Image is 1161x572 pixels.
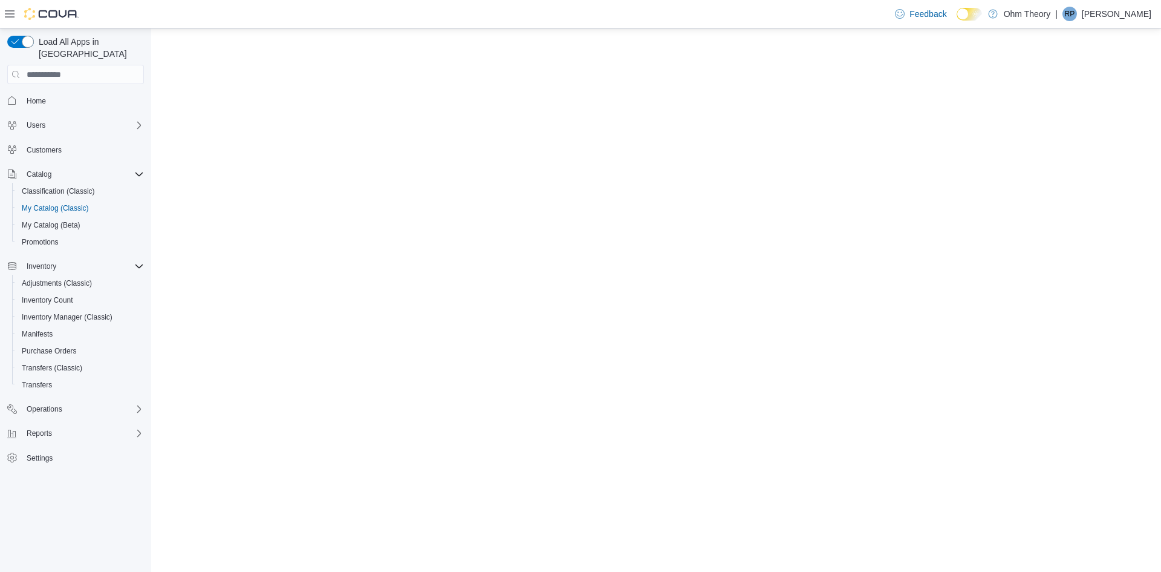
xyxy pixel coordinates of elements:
a: Manifests [17,327,57,341]
button: Reports [22,426,57,441]
span: Settings [22,450,144,465]
span: Inventory [27,261,56,271]
span: RP [1065,7,1075,21]
button: Customers [2,141,149,159]
span: Promotions [17,235,144,249]
span: Transfers (Classic) [22,363,82,373]
button: Catalog [2,166,149,183]
span: Inventory Count [22,295,73,305]
span: Feedback [909,8,946,20]
a: My Catalog (Classic) [17,201,94,215]
button: Adjustments (Classic) [12,275,149,292]
div: Romeo Patel [1062,7,1077,21]
span: Customers [27,145,62,155]
span: Purchase Orders [22,346,77,356]
span: Transfers [22,380,52,390]
a: Home [22,94,51,108]
a: Adjustments (Classic) [17,276,97,291]
span: Purchase Orders [17,344,144,358]
a: Customers [22,143,67,157]
button: My Catalog (Classic) [12,200,149,217]
span: Catalog [22,167,144,182]
button: Catalog [22,167,56,182]
button: Inventory [2,258,149,275]
span: Promotions [22,237,59,247]
span: Reports [27,429,52,438]
span: Home [22,93,144,108]
span: Users [22,118,144,133]
a: Transfers (Classic) [17,361,87,375]
button: Transfers [12,376,149,393]
span: My Catalog (Beta) [17,218,144,232]
button: Settings [2,449,149,467]
span: Transfers [17,378,144,392]
span: Settings [27,453,53,463]
button: Classification (Classic) [12,183,149,200]
a: Feedback [890,2,951,26]
button: Home [2,91,149,109]
a: My Catalog (Beta) [17,218,85,232]
span: Catalog [27,169,51,179]
span: Classification (Classic) [17,184,144,199]
span: Manifests [17,327,144,341]
button: Inventory Manager (Classic) [12,309,149,326]
img: Cova [24,8,79,20]
span: Customers [22,142,144,157]
button: Operations [2,401,149,418]
a: Purchase Orders [17,344,82,358]
span: Operations [27,404,62,414]
button: Transfers (Classic) [12,360,149,376]
span: Reports [22,426,144,441]
span: Users [27,120,45,130]
a: Settings [22,451,57,465]
button: Users [2,117,149,134]
span: Transfers (Classic) [17,361,144,375]
span: My Catalog (Classic) [17,201,144,215]
span: Inventory Manager (Classic) [22,312,112,322]
nav: Complex example [7,87,144,498]
button: Inventory Count [12,292,149,309]
a: Promotions [17,235,63,249]
span: Inventory [22,259,144,274]
button: Users [22,118,50,133]
span: Inventory Count [17,293,144,307]
span: Inventory Manager (Classic) [17,310,144,324]
button: Reports [2,425,149,442]
span: My Catalog (Classic) [22,203,89,213]
span: Load All Apps in [GEOGRAPHIC_DATA] [34,36,144,60]
p: | [1055,7,1058,21]
button: Promotions [12,234,149,251]
button: Purchase Orders [12,343,149,360]
p: Ohm Theory [1004,7,1051,21]
span: Adjustments (Classic) [22,278,92,288]
button: Operations [22,402,67,416]
span: Operations [22,402,144,416]
button: Manifests [12,326,149,343]
a: Classification (Classic) [17,184,100,199]
button: My Catalog (Beta) [12,217,149,234]
span: My Catalog (Beta) [22,220,80,230]
a: Transfers [17,378,57,392]
a: Inventory Manager (Classic) [17,310,117,324]
span: Classification (Classic) [22,186,95,196]
button: Inventory [22,259,61,274]
p: [PERSON_NAME] [1082,7,1151,21]
a: Inventory Count [17,293,78,307]
span: Adjustments (Classic) [17,276,144,291]
input: Dark Mode [957,8,982,21]
span: Manifests [22,329,53,339]
span: Home [27,96,46,106]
